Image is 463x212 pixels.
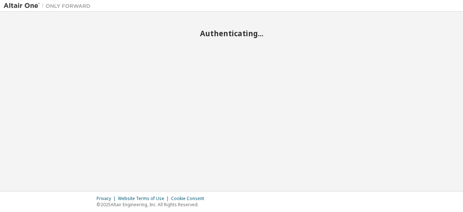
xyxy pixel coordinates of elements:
[171,196,208,201] div: Cookie Consent
[4,29,459,38] h2: Authenticating...
[118,196,171,201] div: Website Terms of Use
[4,2,94,9] img: Altair One
[97,196,118,201] div: Privacy
[97,201,208,208] p: © 2025 Altair Engineering, Inc. All Rights Reserved.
